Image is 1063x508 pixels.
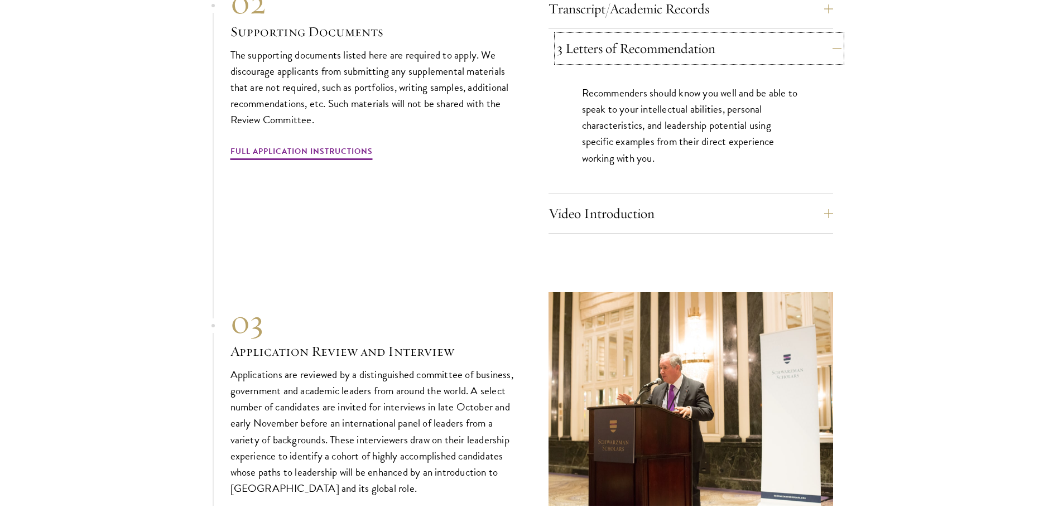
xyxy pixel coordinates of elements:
[230,342,515,361] h3: Application Review and Interview
[230,366,515,496] p: Applications are reviewed by a distinguished committee of business, government and academic leade...
[582,85,800,166] p: Recommenders should know you well and be able to speak to your intellectual abilities, personal c...
[557,35,841,62] button: 3 Letters of Recommendation
[549,200,833,227] button: Video Introduction
[230,47,515,128] p: The supporting documents listed here are required to apply. We discourage applicants from submitt...
[230,144,373,162] a: Full Application Instructions
[230,22,515,41] h3: Supporting Documents
[230,302,515,342] div: 03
